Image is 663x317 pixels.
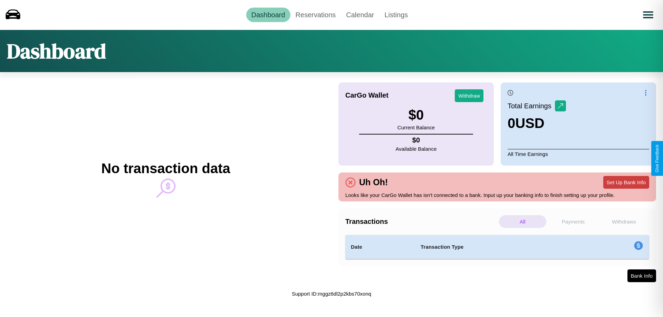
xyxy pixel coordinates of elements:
p: Looks like your CarGo Wallet has isn't connected to a bank. Input up your banking info to finish ... [345,190,649,200]
p: All Time Earnings [508,149,649,159]
h4: Transaction Type [421,243,577,251]
p: Available Balance [396,144,437,153]
p: Current Balance [397,123,435,132]
h1: Dashboard [7,37,106,65]
p: Support ID: mggz6dl2p2kbs70xonq [292,289,371,298]
h4: Uh Oh! [356,177,391,187]
table: simple table [345,235,649,259]
button: Open menu [638,5,658,24]
h4: Transactions [345,218,497,226]
div: Give Feedback [655,145,660,172]
h4: Date [351,243,410,251]
a: Dashboard [246,8,290,22]
h2: No transaction data [101,161,230,176]
p: All [499,215,546,228]
p: Total Earnings [508,100,555,112]
button: Set Up Bank Info [603,176,649,189]
h4: $ 0 [396,136,437,144]
h4: CarGo Wallet [345,91,388,99]
a: Calendar [341,8,379,22]
a: Listings [379,8,413,22]
button: Bank Info [627,269,656,282]
button: Withdraw [455,89,483,102]
p: Payments [550,215,597,228]
a: Reservations [290,8,341,22]
h3: 0 USD [508,116,566,131]
p: Withdraws [600,215,647,228]
h3: $ 0 [397,107,435,123]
